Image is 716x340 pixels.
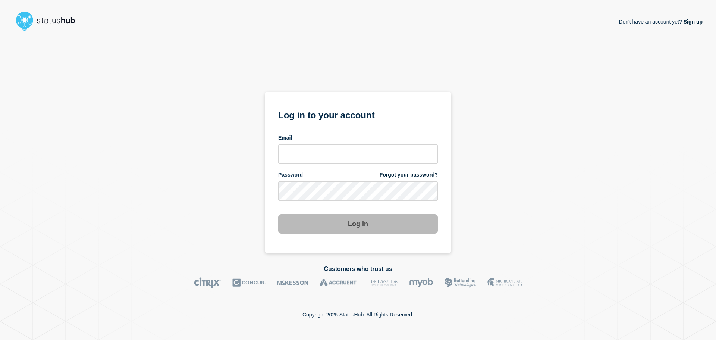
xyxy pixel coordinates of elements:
[682,19,703,25] a: Sign up
[278,214,438,234] button: Log in
[619,13,703,31] p: Don't have an account yet?
[278,181,438,201] input: password input
[278,171,303,178] span: Password
[380,171,438,178] a: Forgot your password?
[278,107,438,121] h1: Log in to your account
[302,312,414,318] p: Copyright 2025 StatusHub. All Rights Reserved.
[368,277,398,288] img: DataVita logo
[13,9,84,33] img: StatusHub logo
[232,277,266,288] img: Concur logo
[277,277,308,288] img: McKesson logo
[445,277,476,288] img: Bottomline logo
[278,144,438,164] input: email input
[320,277,357,288] img: Accruent logo
[487,277,522,288] img: MSU logo
[13,266,703,272] h2: Customers who trust us
[278,134,292,141] span: Email
[194,277,221,288] img: Citrix logo
[409,277,433,288] img: myob logo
